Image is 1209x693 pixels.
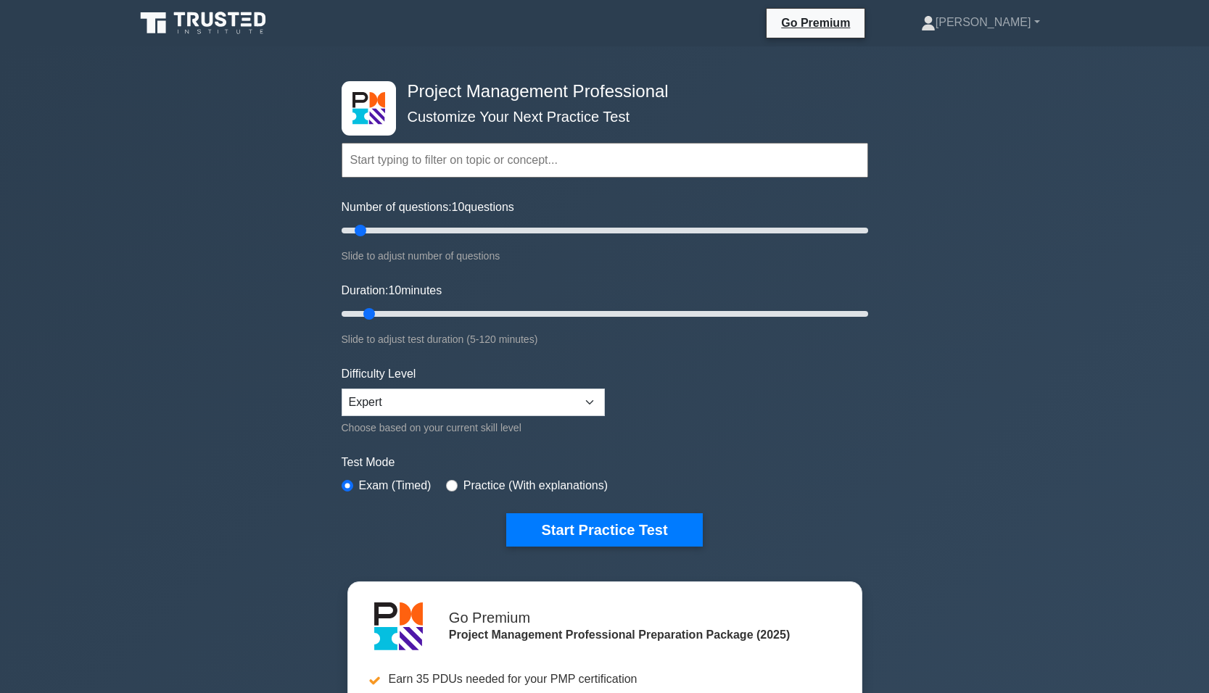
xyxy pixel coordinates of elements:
[342,419,605,436] div: Choose based on your current skill level
[342,365,416,383] label: Difficulty Level
[342,143,868,178] input: Start typing to filter on topic or concept...
[402,81,797,102] h4: Project Management Professional
[359,477,432,494] label: Exam (Timed)
[388,284,401,296] span: 10
[772,14,859,32] a: Go Premium
[342,282,442,299] label: Duration: minutes
[452,201,465,213] span: 10
[342,331,868,348] div: Slide to adjust test duration (5-120 minutes)
[506,513,702,547] button: Start Practice Test
[886,8,1075,37] a: [PERSON_NAME]
[342,454,868,471] label: Test Mode
[342,199,514,216] label: Number of questions: questions
[463,477,608,494] label: Practice (With explanations)
[342,247,868,265] div: Slide to adjust number of questions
